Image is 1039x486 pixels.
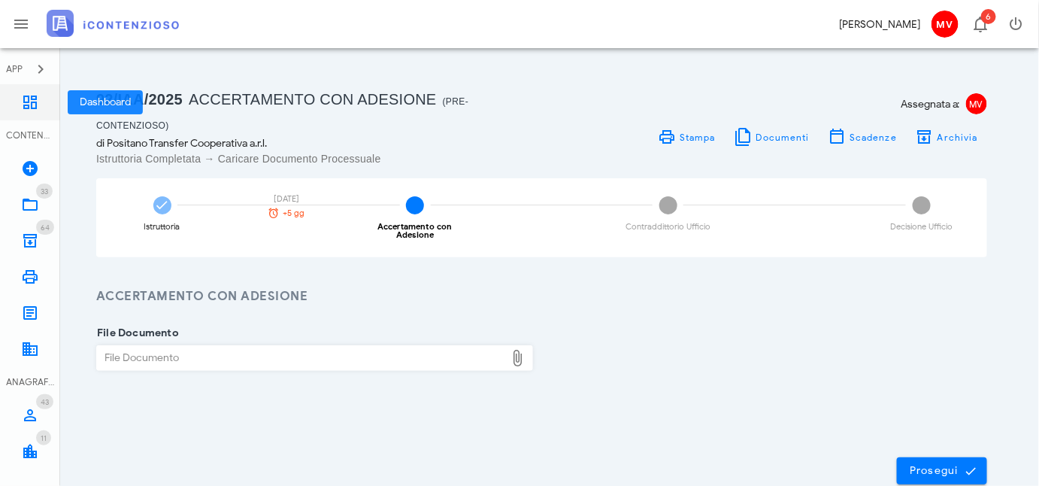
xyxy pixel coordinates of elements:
span: Distintivo [36,184,53,199]
div: Istruttoria [144,223,180,231]
div: Contraddittorio Ufficio [626,223,710,231]
span: 3 [659,196,677,214]
button: Scadenze [819,126,907,147]
div: CONTENZIOSO [6,129,54,142]
span: Distintivo [981,9,996,24]
div: di Positano Transfer Cooperativa a.r.l. [96,135,533,151]
label: File Documento [92,326,179,341]
img: logo-text-2x.png [47,10,179,37]
button: Archivia [906,126,987,147]
span: 43 [41,397,49,407]
span: Documenti [756,132,810,143]
button: Documenti [725,126,819,147]
button: Distintivo [962,6,998,42]
span: 2 [406,196,424,214]
div: [PERSON_NAME] [839,17,920,32]
span: 11 [41,433,47,443]
div: Accertamento con Adesione [368,223,463,239]
span: MV [966,93,987,114]
span: MV [931,11,959,38]
div: Istruttoria Completata → Caricare Documento Processuale [96,151,533,166]
a: Stampa [649,126,725,147]
span: 4 [913,196,931,214]
h3: Accertamento con Adesione [96,287,987,306]
div: [DATE] [260,195,313,203]
span: Stampa [679,132,716,143]
div: File Documento [97,346,506,370]
span: Prosegui [909,464,975,478]
span: Distintivo [36,220,54,235]
button: MV [926,6,962,42]
div: ANAGRAFICA [6,375,54,389]
span: Archivia [937,132,978,143]
span: Scadenze [849,132,897,143]
button: Prosegui [897,457,987,484]
span: 64 [41,223,50,232]
span: Distintivo [36,430,51,445]
span: 92/IAA/2025 [96,91,183,108]
span: +5 gg [283,209,305,217]
span: Assegnata a: [901,96,960,112]
span: 33 [41,187,48,196]
span: Distintivo [36,394,53,409]
div: Decisione Ufficio [890,223,953,231]
span: Accertamento con Adesione [189,91,437,108]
